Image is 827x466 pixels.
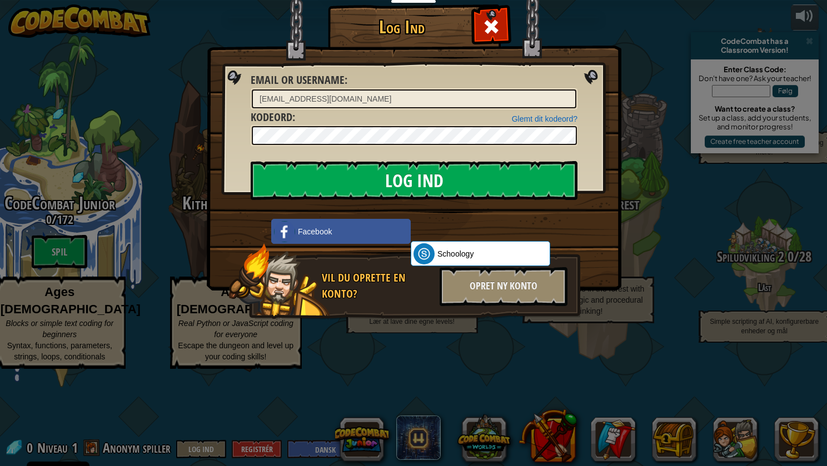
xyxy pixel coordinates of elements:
div: Vil du oprette en konto? [322,270,433,302]
iframe: Knap til Log ind med Google [405,218,521,242]
a: Glemt dit kodeord? [512,114,577,123]
span: Kodeord [251,109,292,124]
img: schoology.png [413,243,435,264]
input: Log Ind [251,161,577,200]
div: Opret ny konto [440,267,567,306]
img: facebook_small.png [274,221,295,242]
span: Facebook [298,226,332,237]
h1: Log Ind [331,17,472,37]
label: : [251,109,295,126]
span: Schoology [437,248,474,259]
span: Email or Username [251,72,345,87]
label: : [251,72,347,88]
